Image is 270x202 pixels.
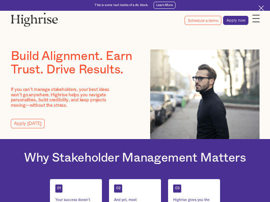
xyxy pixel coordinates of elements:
[57,186,61,191] div: 01
[259,5,264,11] img: Cross icon
[185,16,221,25] a: Schedule a demo
[24,151,246,165] h1: Why Stakeholder Management Matters
[116,186,120,191] div: 02
[11,12,58,27] img: Highrise logo
[11,49,136,77] h1: Build Alignment. Earn Trust. Drive Results.
[223,16,248,25] a: Apply now
[175,186,180,191] div: 03
[94,3,148,7] div: This is some text inside of a div block.
[11,87,117,108] p: If you can’t manage stakeholders, your best ideas won’t go anywhere. Highrise helps you navigate ...
[11,119,45,128] a: Apply [DATE]
[154,2,175,9] a: Learn More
